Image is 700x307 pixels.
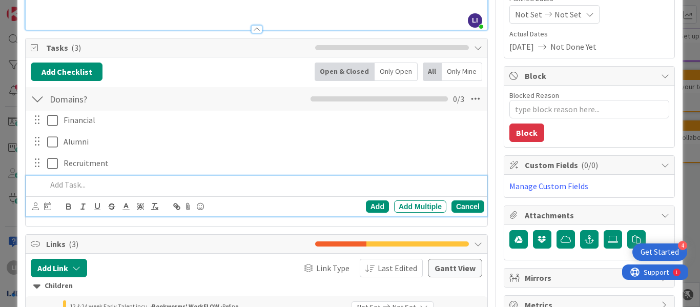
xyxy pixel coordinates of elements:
span: Tasks [46,42,310,54]
div: Open & Closed [315,63,375,81]
span: Not Set [515,8,542,21]
p: Recruitment [64,157,480,169]
span: Links [46,238,310,250]
div: Cancel [451,200,484,213]
div: Add Multiple [394,200,446,213]
span: ( 3 ) [71,43,81,53]
button: Block [509,124,544,142]
div: All [423,63,442,81]
input: Add Checklist... [46,90,238,108]
span: Attachments [525,209,656,221]
div: Only Open [375,63,418,81]
label: Blocked Reason [509,91,559,100]
div: Add [366,200,389,213]
div: Children [33,280,480,292]
button: Add Link [31,259,87,277]
span: Link Type [316,262,349,274]
button: Last Edited [360,259,423,277]
div: Get Started [641,247,679,257]
span: [DATE] [509,40,534,53]
span: Last Edited [378,262,417,274]
span: Custom Fields [525,159,656,171]
p: Financial [64,114,480,126]
span: ( 0/0 ) [581,160,598,170]
span: 0 / 3 [453,93,464,105]
span: Not Done Yet [550,40,596,53]
span: Actual Dates [509,29,669,39]
button: Add Checklist [31,63,102,81]
div: Only Mine [442,63,482,81]
span: Support [22,2,47,14]
span: Not Set [554,8,582,21]
span: Block [525,70,656,82]
a: Manage Custom Fields [509,181,588,191]
span: LI [468,13,482,28]
span: ( 3 ) [69,239,78,249]
span: Mirrors [525,272,656,284]
p: Alumni [64,136,480,148]
div: Open Get Started checklist, remaining modules: 4 [632,243,687,261]
div: 4 [678,241,687,250]
div: 1 [53,4,56,12]
button: Gantt View [428,259,482,277]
